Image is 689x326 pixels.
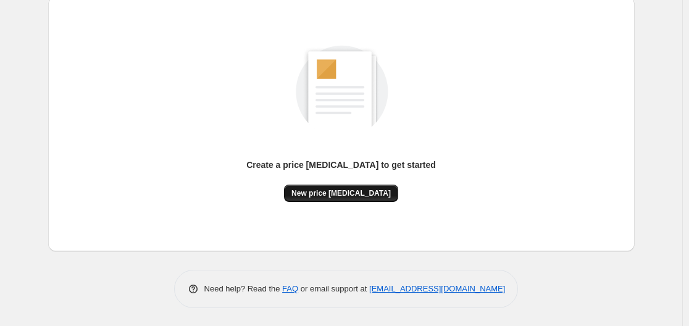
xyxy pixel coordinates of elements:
[246,159,436,171] p: Create a price [MEDICAL_DATA] to get started
[291,188,391,198] span: New price [MEDICAL_DATA]
[369,284,505,293] a: [EMAIL_ADDRESS][DOMAIN_NAME]
[204,284,283,293] span: Need help? Read the
[282,284,298,293] a: FAQ
[284,185,398,202] button: New price [MEDICAL_DATA]
[298,284,369,293] span: or email support at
